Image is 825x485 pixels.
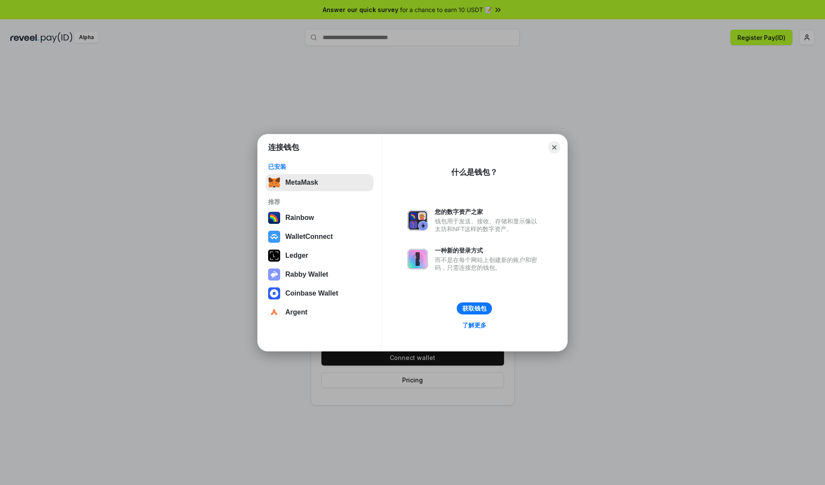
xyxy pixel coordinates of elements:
[266,174,373,191] button: MetaMask
[457,320,492,331] a: 了解更多
[266,285,373,302] button: Coinbase Wallet
[266,209,373,226] button: Rainbow
[268,268,280,281] img: svg+xml,%3Csvg%20xmlns%3D%22http%3A%2F%2Fwww.w3.org%2F2000%2Fsvg%22%20fill%3D%22none%22%20viewBox...
[266,304,373,321] button: Argent
[268,250,280,262] img: svg+xml,%3Csvg%20xmlns%3D%22http%3A%2F%2Fwww.w3.org%2F2000%2Fsvg%22%20width%3D%2228%22%20height%3...
[451,167,498,177] div: 什么是钱包？
[285,233,333,241] div: WalletConnect
[268,231,280,243] img: svg+xml,%3Csvg%20width%3D%2228%22%20height%3D%2228%22%20viewBox%3D%220%200%2028%2028%22%20fill%3D...
[285,179,318,186] div: MetaMask
[268,177,280,189] img: svg+xml,%3Csvg%20fill%3D%22none%22%20height%3D%2233%22%20viewBox%3D%220%200%2035%2033%22%20width%...
[285,271,328,278] div: Rabby Wallet
[462,305,486,312] div: 获取钱包
[462,321,486,329] div: 了解更多
[407,249,428,269] img: svg+xml,%3Csvg%20xmlns%3D%22http%3A%2F%2Fwww.w3.org%2F2000%2Fsvg%22%20fill%3D%22none%22%20viewBox...
[285,252,308,259] div: Ledger
[266,266,373,283] button: Rabby Wallet
[285,290,338,297] div: Coinbase Wallet
[548,141,560,153] button: Close
[285,308,308,316] div: Argent
[268,287,280,299] img: svg+xml,%3Csvg%20width%3D%2228%22%20height%3D%2228%22%20viewBox%3D%220%200%2028%2028%22%20fill%3D...
[268,212,280,224] img: svg+xml,%3Csvg%20width%3D%22120%22%20height%3D%22120%22%20viewBox%3D%220%200%20120%20120%22%20fil...
[435,208,541,216] div: 您的数字资产之家
[268,198,371,206] div: 推荐
[435,247,541,254] div: 一种新的登录方式
[266,247,373,264] button: Ledger
[268,306,280,318] img: svg+xml,%3Csvg%20width%3D%2228%22%20height%3D%2228%22%20viewBox%3D%220%200%2028%2028%22%20fill%3D...
[268,163,371,171] div: 已安装
[435,217,541,233] div: 钱包用于发送、接收、存储和显示像以太坊和NFT这样的数字资产。
[266,228,373,245] button: WalletConnect
[435,256,541,271] div: 而不是在每个网站上创建新的账户和密码，只需连接您的钱包。
[285,214,314,222] div: Rainbow
[268,142,299,153] h1: 连接钱包
[407,210,428,231] img: svg+xml,%3Csvg%20xmlns%3D%22http%3A%2F%2Fwww.w3.org%2F2000%2Fsvg%22%20fill%3D%22none%22%20viewBox...
[457,302,492,314] button: 获取钱包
